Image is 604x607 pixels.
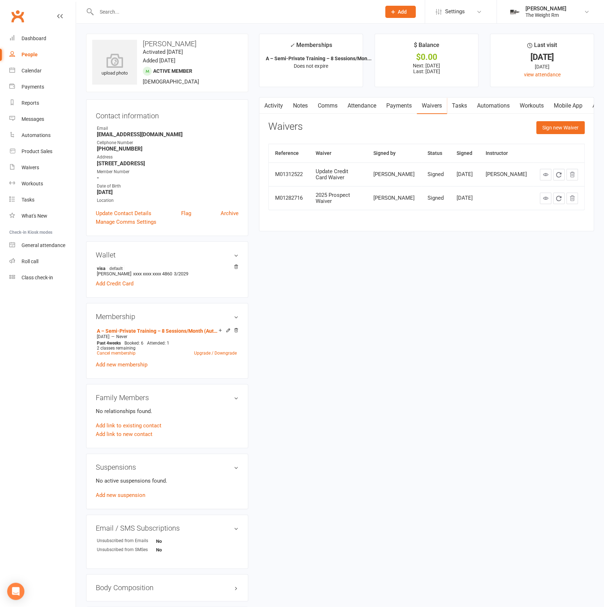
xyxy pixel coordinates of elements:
a: Tasks [9,192,76,208]
strong: visa [97,265,235,271]
h3: Email / SMS Subscriptions [96,524,239,532]
h3: Waivers [268,121,303,132]
th: Status [421,144,450,162]
span: xxxx xxxx xxxx 4860 [133,271,172,276]
input: Search... [94,7,376,17]
div: Tasks [22,197,34,203]
div: Signed [428,195,444,201]
button: Add [385,6,416,18]
th: Instructor [479,144,533,162]
div: [DATE] [457,171,473,177]
a: Add link to new contact [96,430,152,438]
a: Add Credit Card [96,279,133,288]
a: Comms [313,98,343,114]
div: Email [97,125,239,132]
a: Waivers [9,160,76,176]
span: Never [116,334,127,339]
div: Messages [22,116,44,122]
a: Clubworx [9,7,27,25]
div: Location [97,197,239,204]
a: Mobile App [549,98,588,114]
div: Waivers [22,165,39,170]
div: People [22,52,38,57]
a: Manage Comms Settings [96,218,156,226]
div: Unsubscribed from SMSes [97,546,156,553]
a: Class kiosk mode [9,270,76,286]
a: General attendance kiosk mode [9,237,76,253]
i: ✓ [290,42,294,49]
div: $0.00 [381,53,472,61]
a: A – Semi-Private Training – 8 Sessions/Month (AutoPay) [97,328,218,334]
div: Open Intercom Messenger [7,583,24,600]
div: Automations [22,132,51,138]
h3: Contact information [96,109,239,120]
div: Reports [22,100,39,106]
a: Dashboard [9,30,76,47]
a: Notes [288,98,313,114]
div: Signed [428,171,444,177]
span: Active member [153,68,192,74]
div: Dashboard [22,35,46,41]
div: [PERSON_NAME] [373,195,415,201]
a: Reports [9,95,76,111]
div: [DATE] [457,195,473,201]
div: [DATE] [497,63,587,71]
span: Past 4 [97,341,109,346]
div: Date of Birth [97,183,239,190]
div: weeks [95,341,123,346]
time: Added [DATE] [143,57,175,64]
img: thumb_image1749576563.png [508,5,522,19]
a: Flag [181,209,191,218]
a: Tasks [447,98,472,114]
a: Messages [9,111,76,127]
span: Add [398,9,407,15]
div: [DATE] [497,53,587,61]
a: Add link to existing contact [96,421,161,430]
span: Settings [445,4,465,20]
span: [DATE] [97,334,109,339]
div: General attendance [22,242,65,248]
a: Attendance [343,98,381,114]
div: 2025 Prospect Waiver [316,192,360,204]
div: M01282716 [275,195,303,201]
a: Payments [9,79,76,95]
strong: [STREET_ADDRESS] [97,160,239,167]
a: Waivers [417,98,447,114]
div: M01312522 [275,171,303,177]
a: Calendar [9,63,76,79]
div: Class check-in [22,275,53,280]
div: Member Number [97,169,239,175]
div: Roll call [22,259,38,264]
strong: - [97,175,239,181]
time: Activated [DATE] [143,49,183,55]
div: Payments [22,84,44,90]
li: [PERSON_NAME] [96,264,239,278]
a: Workouts [515,98,549,114]
th: Waiver [309,144,367,162]
div: Last visit [527,41,557,53]
p: No relationships found. [96,407,239,416]
div: Memberships [290,41,332,54]
span: Attended: 1 [147,341,169,346]
a: Payments [381,98,417,114]
div: [PERSON_NAME] [373,171,415,177]
h3: Suspensions [96,463,239,471]
h3: Family Members [96,394,239,402]
th: Signed by [367,144,421,162]
span: 2 classes remaining [97,346,136,351]
strong: [EMAIL_ADDRESS][DOMAIN_NAME] [97,131,239,138]
div: [PERSON_NAME] [486,171,527,177]
a: People [9,47,76,63]
div: What's New [22,213,47,219]
a: Automations [472,98,515,114]
div: Workouts [22,181,43,186]
strong: No [156,547,197,553]
a: Cancel membership [97,351,136,356]
h3: Body Composition [96,584,239,592]
div: Unsubscribed from Emails [97,537,156,544]
div: Cellphone Number [97,139,239,146]
span: [DEMOGRAPHIC_DATA] [143,79,199,85]
a: Add new suspension [96,492,145,498]
button: Sign new Waiver [536,121,585,134]
strong: [DATE] [97,189,239,195]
